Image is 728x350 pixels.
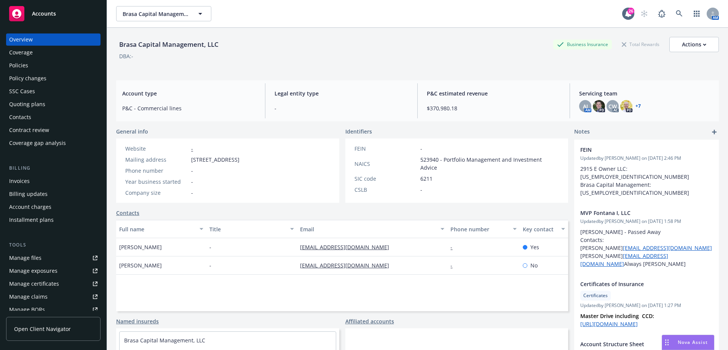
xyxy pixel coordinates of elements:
div: Manage certificates [9,278,59,290]
span: Identifiers [345,127,372,135]
span: Notes [574,127,590,137]
div: Coverage [9,46,33,59]
span: [PERSON_NAME] [119,261,162,269]
span: - [209,261,211,269]
button: Actions [669,37,719,52]
a: Coverage gap analysis [6,137,101,149]
span: Servicing team [579,89,713,97]
span: - [420,186,422,194]
a: Affiliated accounts [345,317,394,325]
button: Email [297,220,448,238]
span: 6211 [420,175,433,183]
a: Billing updates [6,188,101,200]
a: Manage certificates [6,278,101,290]
span: AJ [583,102,588,110]
a: - [450,262,458,269]
div: Title [209,225,285,233]
a: Search [672,6,687,21]
span: No [530,261,538,269]
div: 26 [627,8,634,14]
div: Business Insurance [553,40,612,49]
a: Quoting plans [6,98,101,110]
span: $370,980.18 [427,104,560,112]
a: Coverage [6,46,101,59]
span: General info [116,127,148,135]
a: SSC Cases [6,85,101,97]
div: Overview [9,33,33,46]
div: Full name [119,225,195,233]
div: Website [125,145,188,153]
button: Phone number [447,220,520,238]
a: Brasa Capital Management, LLC [124,337,205,344]
p: [PERSON_NAME] - Passed Away Contacts: [PERSON_NAME] [PERSON_NAME] Always [PERSON_NAME] [580,228,713,268]
div: CSLB [354,186,417,194]
div: Account charges [9,201,51,213]
button: Key contact [520,220,568,238]
div: Year business started [125,178,188,186]
div: Tools [6,241,101,249]
div: Manage exposures [9,265,57,277]
a: Accounts [6,3,101,24]
div: Key contact [523,225,557,233]
a: add [710,127,719,137]
div: Phone number [125,167,188,175]
span: FEIN [580,146,693,154]
a: +7 [635,104,641,108]
span: Account type [122,89,256,97]
a: [EMAIL_ADDRESS][DOMAIN_NAME] [300,262,395,269]
span: - [209,243,211,251]
a: - [191,145,193,152]
div: Actions [682,37,706,52]
a: [URL][DOMAIN_NAME] [580,320,638,328]
div: Billing updates [9,188,48,200]
img: photo [620,100,632,112]
div: Policy changes [9,72,46,84]
a: Policies [6,59,101,72]
div: Policies [9,59,28,72]
a: Overview [6,33,101,46]
span: 523940 - Portfolio Management and Investment Advice [420,156,559,172]
button: Brasa Capital Management, LLC [116,6,211,21]
span: Open Client Navigator [14,325,71,333]
div: Billing [6,164,101,172]
a: Account charges [6,201,101,213]
div: Company size [125,189,188,197]
span: P&C estimated revenue [427,89,560,97]
span: Accounts [32,11,56,17]
div: Total Rewards [618,40,663,49]
span: [STREET_ADDRESS] [191,156,239,164]
span: MVP Fontana I, LLC [580,209,693,217]
a: Contacts [116,209,139,217]
div: Installment plans [9,214,54,226]
a: Installment plans [6,214,101,226]
div: Drag to move [662,335,672,350]
div: SIC code [354,175,417,183]
a: Switch app [689,6,704,21]
p: 2915 E Owner LLC: [US_EMPLOYER_IDENTIFICATION_NUMBER] Brasa Capital Management: [US_EMPLOYER_IDEN... [580,165,713,197]
div: Email [300,225,436,233]
a: Contract review [6,124,101,136]
strong: Master Drive including CCD: [580,312,654,320]
div: Contacts [9,111,31,123]
span: Updated by [PERSON_NAME] on [DATE] 2:46 PM [580,155,713,162]
div: DBA: - [119,52,133,60]
a: [EMAIL_ADDRESS][DOMAIN_NAME] [623,244,712,251]
div: MVP Fontana I, LLCUpdatedby [PERSON_NAME] on [DATE] 1:58 PM[PERSON_NAME] - Passed Away Contacts: ... [574,203,719,274]
span: Certificates of Insurance [580,280,693,288]
a: - [450,243,458,251]
span: Account Structure Sheet [580,340,693,348]
span: Manage exposures [6,265,101,277]
div: FEIN [354,145,417,153]
span: - [420,145,422,153]
button: Title [206,220,297,238]
span: Legal entity type [275,89,408,97]
button: Full name [116,220,206,238]
a: [EMAIL_ADDRESS][DOMAIN_NAME] [300,243,395,251]
a: Policy changes [6,72,101,84]
span: Certificates [583,292,608,299]
div: Brasa Capital Management, LLC [116,40,222,49]
div: Phone number [450,225,508,233]
a: Manage files [6,252,101,264]
div: SSC Cases [9,85,35,97]
span: Nova Assist [678,339,708,345]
